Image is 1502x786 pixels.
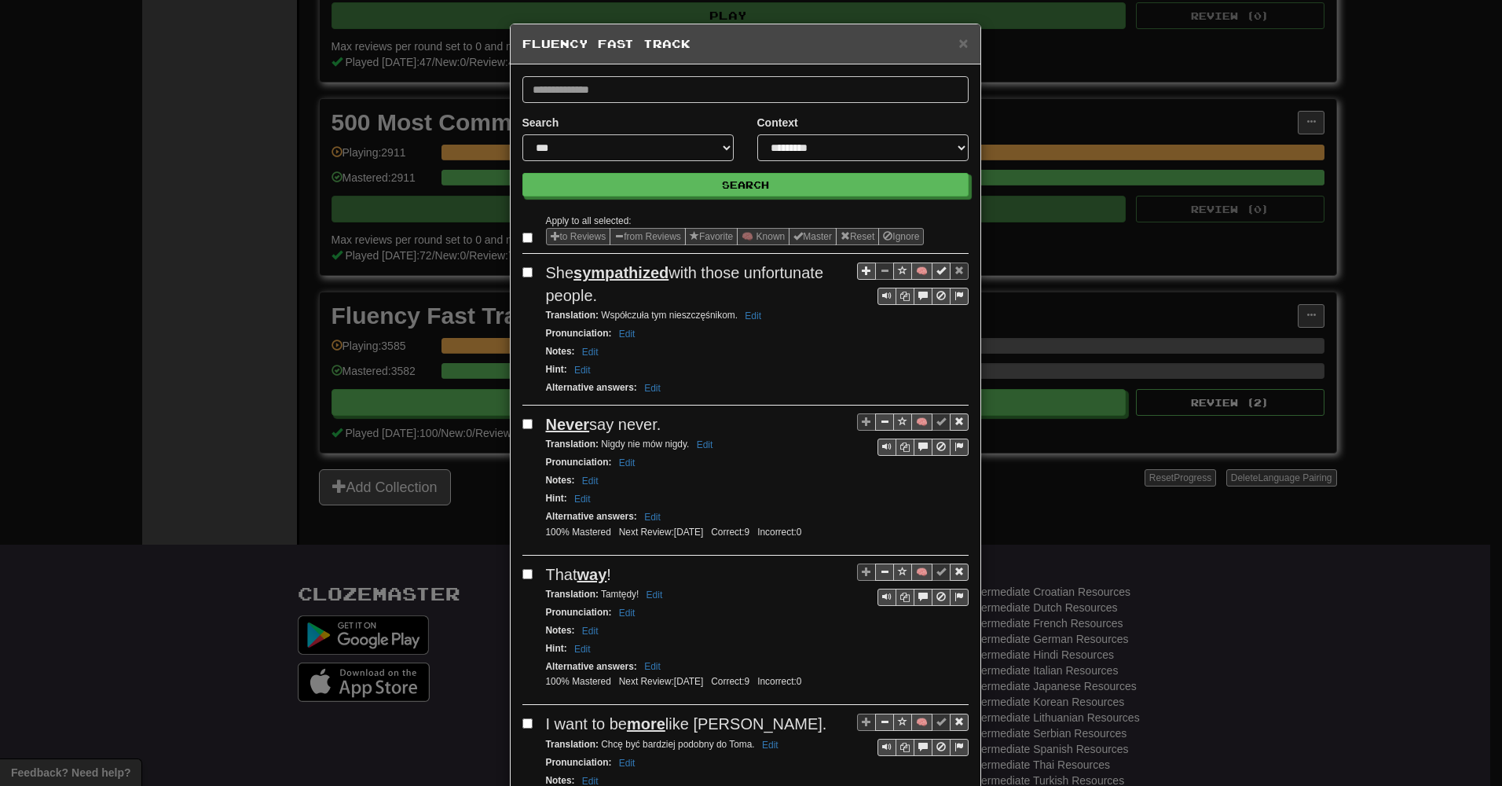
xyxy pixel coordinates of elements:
button: Edit [639,509,665,526]
div: Sentence controls [857,713,969,756]
u: more [627,715,665,733]
div: Sentence controls [877,288,969,305]
button: Edit [614,454,640,472]
button: Ignore [878,228,924,245]
button: 🧠 Known [737,228,789,245]
div: Sentence controls [877,589,969,606]
strong: Hint : [546,493,567,504]
button: Favorite [685,228,738,245]
strong: Notes : [546,475,575,486]
button: 🧠 [911,714,932,731]
small: Apply to all selected: [546,215,632,226]
small: Chcę być bardziej podobny do Toma. [546,739,783,750]
button: Edit [577,343,603,361]
strong: Notes : [546,775,575,786]
small: Nigdy nie mów nigdy. [546,439,718,450]
button: Edit [692,436,718,454]
button: Edit [577,623,603,640]
u: way [577,566,607,583]
strong: Pronunciation : [546,607,612,618]
strong: Alternative answers : [546,382,637,393]
li: Incorrect: 0 [753,526,805,539]
h5: Fluency Fast Track [522,36,969,52]
li: Correct: 9 [707,675,753,689]
strong: Translation : [546,310,599,321]
strong: Pronunciation : [546,757,612,768]
small: Tamtędy! [546,589,668,600]
button: from Reviews [610,228,686,245]
strong: Hint : [546,364,567,375]
li: 100% Mastered [542,675,615,689]
button: Close [958,35,968,51]
strong: Pronunciation : [546,457,612,468]
button: Edit [614,325,640,343]
span: say never. [546,416,661,433]
div: Sentence controls [857,564,969,607]
div: Sentence controls [857,262,969,305]
li: 100% Mastered [542,526,615,539]
button: Edit [570,362,595,379]
label: Search [522,115,559,130]
li: Incorrect: 0 [753,675,805,689]
button: Edit [577,472,603,490]
button: to Reviews [546,228,611,245]
button: Edit [639,658,665,675]
div: Sentence controls [877,439,969,456]
u: sympathized [573,264,669,281]
button: 🧠 [911,413,932,431]
small: Współczuła tym nieszczęśnikom. [546,310,767,321]
strong: Notes : [546,625,575,636]
strong: Alternative answers : [546,661,637,672]
li: Next Review: [DATE] [615,675,707,689]
li: Next Review: [DATE] [615,526,707,539]
span: She with those unfortunate people. [546,264,824,304]
button: Edit [740,307,766,325]
strong: Pronunciation : [546,328,612,339]
button: 🧠 [911,263,932,280]
button: Edit [642,586,668,604]
button: Master [789,228,837,245]
button: Edit [757,736,783,754]
button: Edit [614,604,640,622]
strong: Translation : [546,589,599,600]
li: Correct: 9 [707,526,753,539]
strong: Notes : [546,346,575,357]
span: × [958,34,968,52]
strong: Alternative answers : [546,511,637,522]
div: Sentence options [546,228,925,245]
span: That ! [546,566,611,583]
button: Edit [570,641,595,658]
button: Reset [836,228,879,245]
button: 🧠 [911,564,932,581]
strong: Hint : [546,643,567,654]
span: I want to be like [PERSON_NAME]. [546,715,827,733]
div: Sentence controls [857,413,969,457]
strong: Translation : [546,439,599,450]
button: Search [522,173,969,196]
button: Edit [639,380,665,397]
label: Context [757,115,798,130]
button: Edit [570,490,595,508]
button: Edit [614,755,640,772]
strong: Translation : [546,739,599,750]
u: Never [546,416,590,433]
div: Sentence controls [877,739,969,756]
